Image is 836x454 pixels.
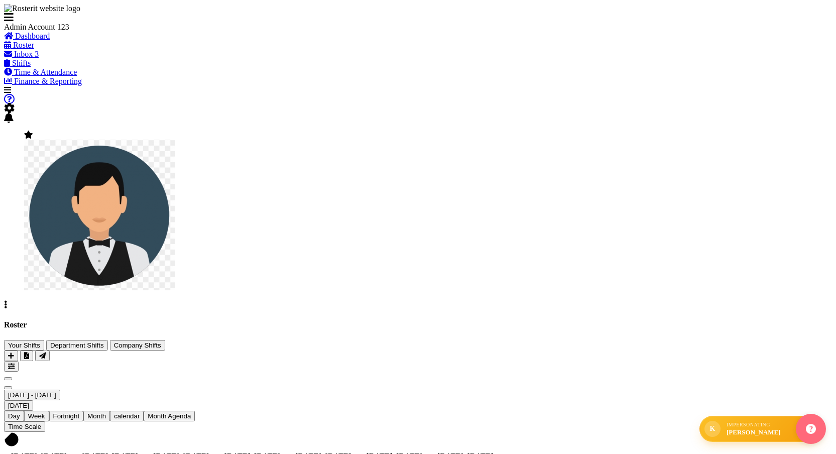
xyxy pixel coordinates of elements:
[114,412,140,420] span: calendar
[4,400,33,411] button: Today
[24,411,49,421] button: Timeline Week
[114,342,161,349] span: Company Shifts
[4,59,31,67] a: Shifts
[4,421,45,432] button: Time Scale
[144,411,195,421] button: Month Agenda
[710,425,715,433] span: K
[13,41,34,49] span: Roster
[148,412,191,420] span: Month Agenda
[53,412,80,420] span: Fortnight
[4,361,19,372] button: Filter Shifts
[110,411,144,421] button: Month
[35,50,39,58] span: 3
[15,32,50,40] span: Dashboard
[4,77,82,85] a: Finance & Reporting
[4,411,24,421] button: Timeline Day
[14,77,82,85] span: Finance & Reporting
[12,59,31,67] span: Shifts
[83,411,110,421] button: Timeline Month
[806,424,816,434] img: help-xxl-2.png
[4,390,60,400] button: September 2025
[4,386,12,389] button: Next
[46,340,108,351] button: Department Shifts
[4,381,832,390] div: next period
[4,50,39,58] a: Inbox 3
[4,390,832,400] div: September 01 - 07, 2025
[8,423,41,430] span: Time Scale
[4,372,832,381] div: previous period
[49,411,84,421] button: Fortnight
[4,4,80,13] img: Rosterit website logo
[20,351,33,361] button: Download a PDF of the roster according to the set date range.
[8,342,40,349] span: Your Shifts
[4,340,44,351] button: Your Shifts
[4,32,50,40] a: Dashboard
[8,402,29,409] span: [DATE]
[14,68,77,76] span: Time & Attendance
[24,140,175,290] img: wu-kevin5aaed71ed01d5805973613cd15694a89.png
[4,351,18,361] button: Add a new shift
[4,41,34,49] a: Roster
[50,342,104,349] span: Department Shifts
[87,412,106,420] span: Month
[727,428,795,436] div: [PERSON_NAME]
[4,377,12,380] button: Previous
[8,412,20,420] span: Day
[4,68,77,76] a: Time & Attendance
[8,391,56,399] span: [DATE] - [DATE]
[727,422,795,427] div: Impersonating
[28,412,45,420] span: Week
[4,320,832,329] h4: Roster
[110,340,165,351] button: Company Shifts
[14,50,33,58] span: Inbox
[35,351,50,361] button: Send a list of all shifts for the selected filtered period to all rostered employees.
[4,23,155,32] div: Admin Account 123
